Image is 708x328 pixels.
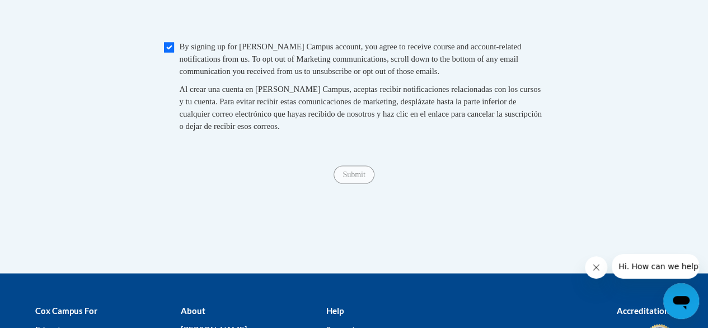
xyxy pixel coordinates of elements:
[585,256,607,279] iframe: Close message
[326,306,343,316] b: Help
[617,306,673,316] b: Accreditations
[612,254,699,279] iframe: Message from company
[334,166,374,184] input: Submit
[180,42,522,76] span: By signing up for [PERSON_NAME] Campus account, you agree to receive course and account-related n...
[180,306,205,316] b: About
[7,8,91,17] span: Hi. How can we help?
[180,85,542,131] span: Al crear una cuenta en [PERSON_NAME] Campus, aceptas recibir notificaciones relacionadas con los ...
[663,283,699,319] iframe: Button to launch messaging window
[35,306,97,316] b: Cox Campus For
